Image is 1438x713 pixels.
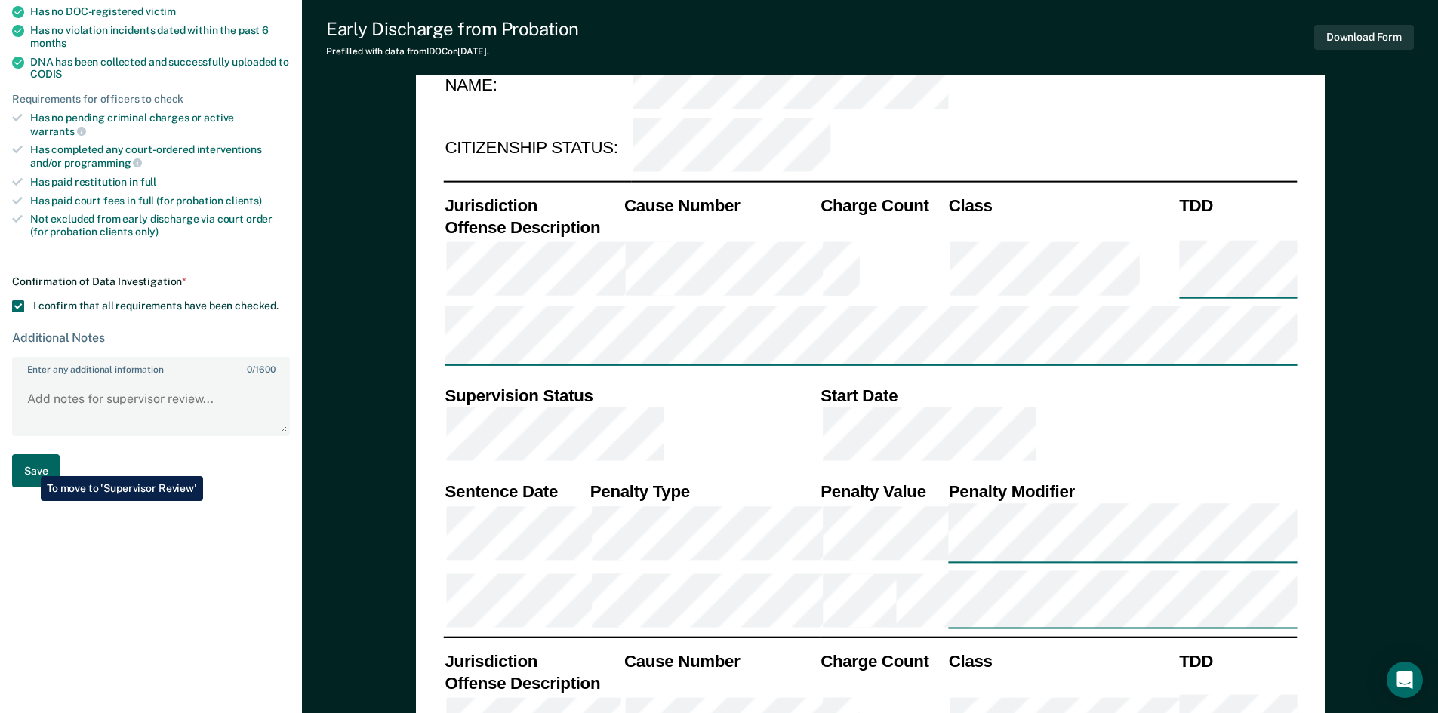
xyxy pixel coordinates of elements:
button: Save [12,454,60,488]
span: I confirm that all requirements have been checked. [33,300,279,312]
span: programming [64,157,142,169]
th: Supervision Status [443,385,819,407]
div: Has no pending criminal charges or active [30,112,290,137]
th: Offense Description [443,217,623,238]
div: Has paid restitution in [30,176,290,189]
span: CODIS [30,68,62,80]
div: Has completed any court-ordered interventions and/or [30,143,290,169]
th: Charge Count [819,195,947,217]
div: Requirements for officers to check [12,93,290,106]
span: / 1600 [247,364,275,375]
div: Early Discharge from Probation [326,18,579,40]
button: Download Form [1314,25,1414,50]
div: Not excluded from early discharge via court order (for probation clients [30,213,290,238]
div: Has no DOC-registered [30,5,290,18]
th: Penalty Modifier [947,481,1297,502]
th: TDD [1178,650,1297,672]
th: Penalty Value [819,481,947,502]
div: Prefilled with data from IDOC on [DATE] . [326,46,579,57]
th: Cause Number [622,195,818,217]
span: 0 [247,364,252,375]
span: only) [135,226,159,238]
span: full [140,176,156,188]
div: Open Intercom Messenger [1387,662,1423,698]
div: Has paid court fees in full (for probation [30,195,290,207]
th: Penalty Type [588,481,818,502]
div: Confirmation of Data Investigation [12,275,290,288]
th: Charge Count [819,650,947,672]
td: CITIZENSHIP STATUS: [443,116,631,178]
th: Jurisdiction [443,650,623,672]
div: Has no violation incidents dated within the past 6 [30,24,290,50]
th: TDD [1178,195,1297,217]
th: Cause Number [622,650,818,672]
label: Enter any additional information [14,358,288,375]
th: Offense Description [443,672,623,693]
th: Class [947,195,1177,217]
td: NAME: [443,54,631,116]
span: warrants [30,125,86,137]
div: DNA has been collected and successfully uploaded to [30,56,290,81]
span: victim [146,5,176,17]
th: Sentence Date [443,481,588,502]
span: months [30,37,66,49]
div: Additional Notes [12,330,290,345]
th: Class [947,650,1177,672]
th: Start Date [819,385,1297,407]
th: Jurisdiction [443,195,623,217]
span: clients) [226,195,262,207]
